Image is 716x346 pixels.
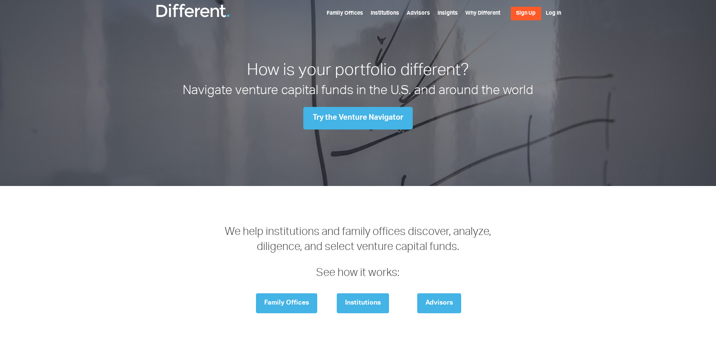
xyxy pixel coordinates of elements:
[155,3,230,18] img: Different Funds
[153,60,563,83] h1: How is your portfolio different?
[256,293,317,313] a: Family Offices
[223,225,493,282] h3: We help institutions and family offices discover, analyze, diligence, and select venture capital ...
[437,11,458,16] a: Insights
[153,83,563,101] h2: Navigate venture capital funds in the U.S. and around the world
[417,293,461,313] a: Advisors
[546,11,561,16] a: Log In
[511,7,541,20] a: Sign Up
[371,11,399,16] a: Institutions
[327,11,363,16] a: Family Offices
[303,107,413,130] a: Try the Venture Navigator
[407,11,430,16] a: Advisors
[223,266,493,281] p: See how it works:
[337,293,389,313] a: Institutions
[465,11,500,16] a: Why Different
